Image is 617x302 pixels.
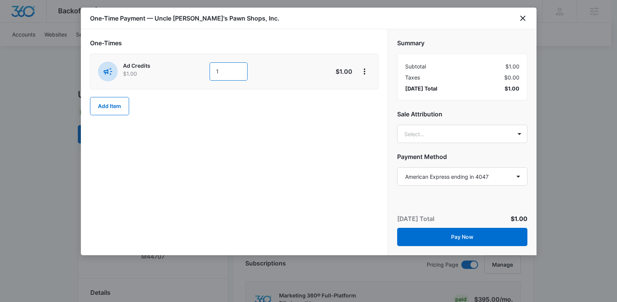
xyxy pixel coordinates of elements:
[210,62,248,81] input: 1
[397,110,527,119] h2: Sale Attribution
[511,215,527,223] span: $1.00
[405,62,519,70] div: $1.00
[505,84,519,92] span: $1.00
[397,152,527,161] h2: Payment Method
[518,14,527,23] button: close
[358,65,371,78] button: View More
[90,97,129,115] button: Add Item
[405,84,437,92] span: [DATE] Total
[405,73,420,81] span: Taxes
[90,38,379,48] h2: One-Times
[405,62,426,70] span: Subtotal
[397,214,434,223] p: [DATE] Total
[123,62,188,70] p: Ad Credits
[90,14,279,23] h1: One-Time Payment — Uncle [PERSON_NAME]'s Pawn Shops, Inc.
[397,228,527,246] button: Pay Now
[504,73,519,81] span: $0.00
[317,67,352,76] p: $1.00
[397,38,527,48] h2: Summary
[123,70,188,78] p: $1.00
